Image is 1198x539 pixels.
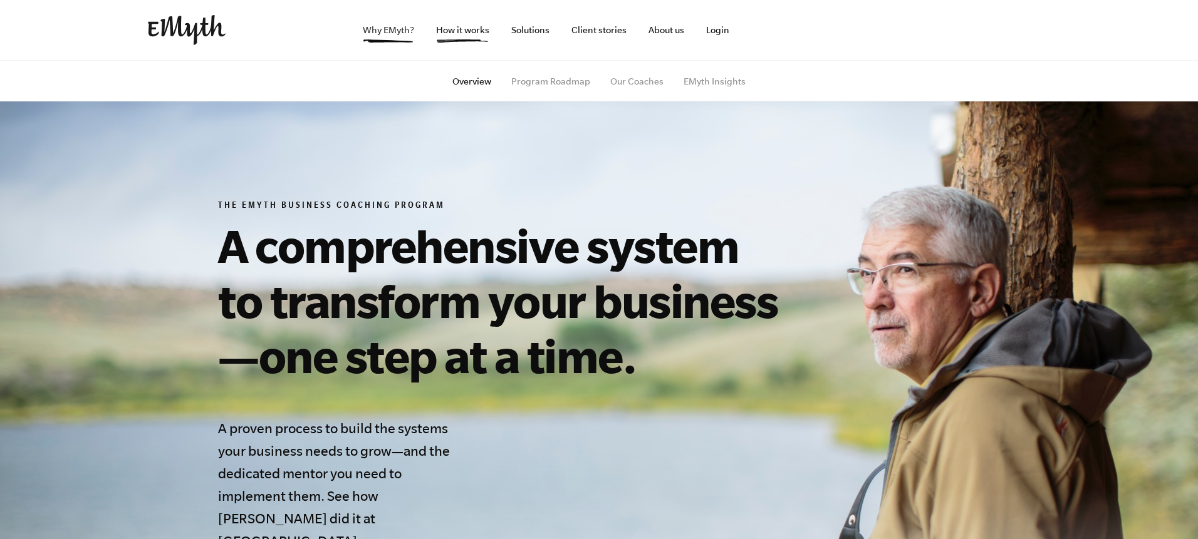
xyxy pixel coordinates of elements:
h6: The EMyth Business Coaching Program [218,200,789,213]
a: EMyth Insights [684,76,746,86]
iframe: Embedded CTA [919,16,1050,44]
a: Overview [452,76,491,86]
a: Our Coaches [610,76,664,86]
iframe: Embedded CTA [781,16,912,44]
iframe: Chat Widget [1135,479,1198,539]
img: EMyth [148,15,226,45]
a: Program Roadmap [511,76,590,86]
h1: A comprehensive system to transform your business—one step at a time. [218,218,789,383]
